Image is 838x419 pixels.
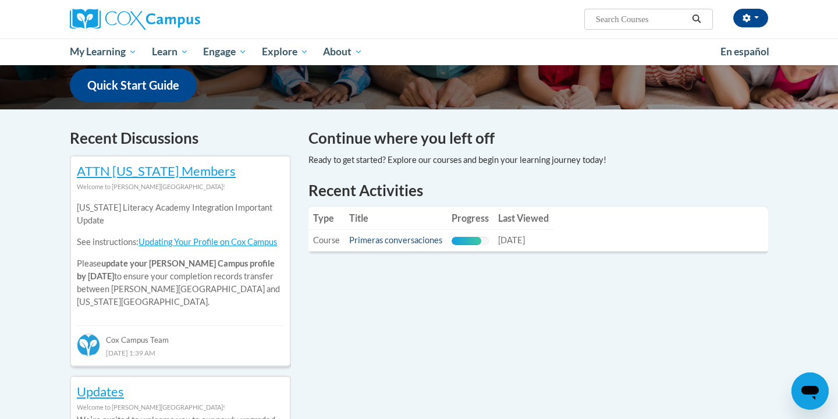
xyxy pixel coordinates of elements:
[152,45,189,59] span: Learn
[254,38,316,65] a: Explore
[791,372,829,410] iframe: Botón para iniciar la ventana de mensajería
[308,127,768,150] h4: Continue where you left off
[62,38,144,65] a: My Learning
[77,193,284,317] div: Please to ensure your completion records transfer between [PERSON_NAME][GEOGRAPHIC_DATA] and [US_...
[493,207,553,230] th: Last Viewed
[77,346,284,359] div: [DATE] 1:39 AM
[595,12,688,26] input: Search Courses
[733,9,768,27] button: Account Settings
[345,207,447,230] th: Title
[688,12,705,26] button: Search
[262,45,308,59] span: Explore
[313,235,340,245] span: Course
[77,333,100,357] img: Cox Campus Team
[447,207,493,230] th: Progress
[77,163,236,179] a: ATTN [US_STATE] Members
[196,38,254,65] a: Engage
[713,40,777,64] a: En español
[77,180,284,193] div: Welcome to [PERSON_NAME][GEOGRAPHIC_DATA]!
[308,207,345,230] th: Type
[77,258,275,281] b: update your [PERSON_NAME] Campus profile by [DATE]
[70,45,137,59] span: My Learning
[70,127,291,150] h4: Recent Discussions
[70,9,200,30] img: Cox Campus
[498,235,525,245] span: [DATE]
[77,201,284,227] p: [US_STATE] Literacy Academy Integration Important Update
[77,401,284,414] div: Welcome to [PERSON_NAME][GEOGRAPHIC_DATA]!
[720,45,769,58] span: En español
[77,384,124,399] a: Updates
[52,38,786,65] div: Main menu
[323,45,363,59] span: About
[452,237,481,245] div: Progress, %
[308,180,768,201] h1: Recent Activities
[144,38,196,65] a: Learn
[203,45,247,59] span: Engage
[139,237,277,247] a: Updating Your Profile on Cox Campus
[70,69,197,102] a: Quick Start Guide
[70,9,291,30] a: Cox Campus
[77,325,284,346] div: Cox Campus Team
[316,38,371,65] a: About
[77,236,284,248] p: See instructions:
[349,235,442,245] a: Primeras conversaciones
